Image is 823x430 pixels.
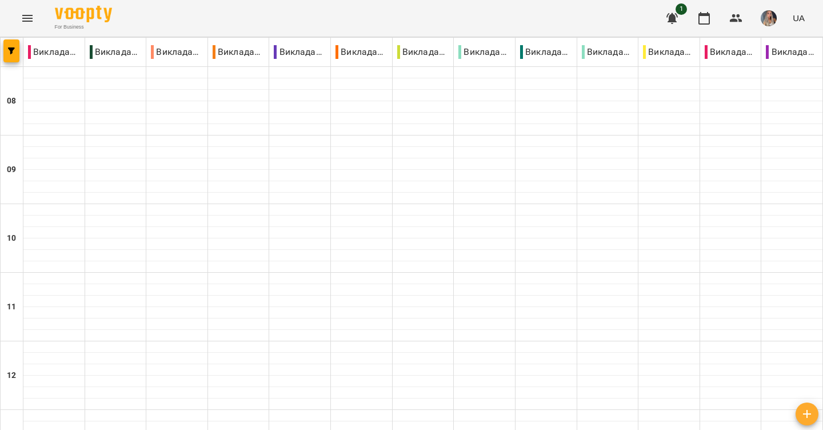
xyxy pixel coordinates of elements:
[793,12,805,24] span: UA
[676,3,687,15] span: 1
[151,45,203,59] p: Викладач_Галина
[335,45,387,59] p: Викладач_Катерина [PERSON_NAME].
[55,23,112,31] span: For Business
[213,45,265,59] p: Викладач_Іванна
[14,5,41,32] button: Menu
[28,45,80,59] p: Викладач _Інна
[274,45,326,59] p: Викладач_Ірина
[520,45,572,59] p: Викладач_Оксана Доля
[7,369,16,382] h6: 12
[766,45,818,59] p: Викладач_Христина
[458,45,510,59] p: Викладач_Оксана
[643,45,695,59] p: Викладач_Роксолана
[7,301,16,313] h6: 11
[90,45,142,59] p: Викладач _Катерина
[761,10,777,26] img: d9d45dfaca939939c7a8df8fb5c98c46.jpg
[796,403,818,425] button: Створити урок
[788,7,809,29] button: UA
[55,6,112,22] img: Voopty Logo
[397,45,449,59] p: Викладач_Наталя
[7,164,16,176] h6: 09
[582,45,634,59] p: Викладач_Ольга
[705,45,757,59] p: Викладач_Тетяна
[7,232,16,245] h6: 10
[7,95,16,107] h6: 08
